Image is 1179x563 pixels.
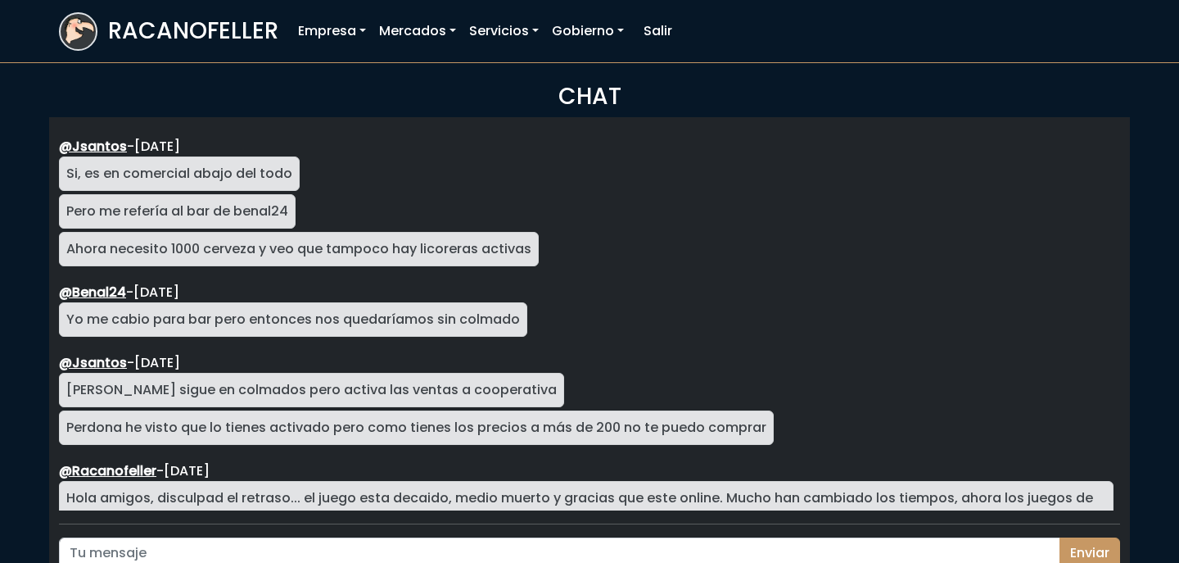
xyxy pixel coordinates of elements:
[463,15,545,48] a: Servicios
[61,14,96,45] img: logoracarojo.png
[637,15,679,48] a: Salir
[373,15,463,48] a: Mercados
[164,461,210,480] span: lunes, mayo 12, 2025 9:39 PM
[59,302,527,337] div: Yo me cabio para bar pero entonces nos quedaríamos sin colmado
[59,8,278,55] a: RACANOFELLER
[59,373,564,407] div: [PERSON_NAME] sigue en colmados pero activa las ventas a cooperativa
[59,283,126,302] a: @Benal24
[59,353,127,372] a: @Jsantos
[59,461,156,480] a: @Racanofeller
[59,461,1113,481] div: -
[59,194,296,229] div: Pero me refería al bar de benal24
[59,411,774,445] div: Perdona he visto que lo tienes activado pero como tienes los precios a más de 200 no te puedo com...
[59,157,300,191] div: Si, es en comercial abajo del todo
[59,353,1113,373] div: -
[59,137,1113,157] div: -
[108,17,278,45] h3: RACANOFELLER
[134,353,180,372] span: lunes, mayo 12, 2025 7:28 PM
[134,137,180,156] span: domingo, mayo 11, 2025 9:29 PM
[133,283,179,302] span: lunes, mayo 12, 2025 7:09 PM
[545,15,630,48] a: Gobierno
[59,283,1113,302] div: -
[59,83,1120,111] h3: CHAT
[291,15,373,48] a: Empresa
[59,137,127,156] a: @Jsantos
[59,232,539,266] div: Ahora necesito 1000 cerveza y veo que tampoco hay licoreras activas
